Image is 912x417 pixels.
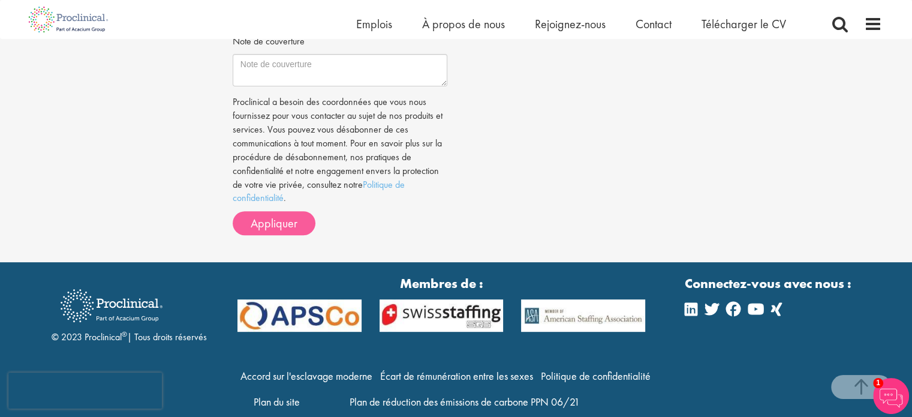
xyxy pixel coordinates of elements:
[233,95,443,190] font: Proclinical a besoin des coordonnées que vous nous fournissez pour vous contacter au sujet de nos...
[52,281,171,331] img: Recrutement proclinique
[422,16,505,32] a: À propos de nous
[512,299,654,332] img: APSCo
[240,369,372,383] a: Accord sur l'esclavage moderne
[233,211,315,235] button: Appliquer
[873,378,909,414] img: Chatbot
[52,331,122,343] font: © 2023 Proclinical
[233,35,305,47] font: Note de couverture
[685,275,851,292] font: Connectez-vous avec nous :
[127,331,207,343] font: | Tous droits réservés
[876,379,880,387] font: 1
[371,299,513,332] img: APSCo
[380,369,533,383] a: Écart de rémunération entre les sexes
[254,395,300,409] a: Plan du site
[122,329,127,339] font: ®
[228,299,371,332] img: APSCo
[8,373,162,409] iframe: reCAPTCHA
[350,395,580,409] a: Plan de réduction des émissions de carbone PPN 06/21
[233,178,405,205] a: Politique de confidentialité
[284,191,286,204] font: .
[702,16,786,32] a: Télécharger le CV
[535,16,606,32] a: Rejoignez-nous
[400,275,483,292] font: Membres de :
[636,16,672,32] a: Contact
[251,215,297,231] font: Appliquer
[356,16,392,32] a: Emplois
[541,369,650,383] a: Politique de confidentialité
